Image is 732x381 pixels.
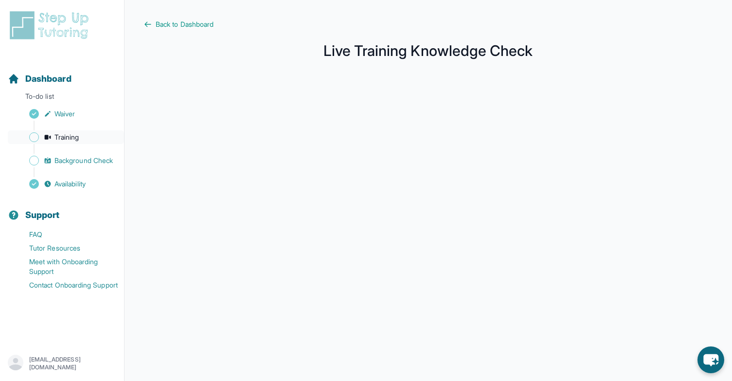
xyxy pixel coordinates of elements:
[8,177,124,191] a: Availability
[4,56,120,90] button: Dashboard
[25,72,71,86] span: Dashboard
[144,19,713,29] a: Back to Dashboard
[29,356,116,371] p: [EMAIL_ADDRESS][DOMAIN_NAME]
[8,255,124,278] a: Meet with Onboarding Support
[54,179,86,189] span: Availability
[25,208,60,222] span: Support
[697,346,724,373] button: chat-button
[4,91,120,105] p: To-do list
[8,130,124,144] a: Training
[54,132,79,142] span: Training
[8,278,124,292] a: Contact Onboarding Support
[156,19,214,29] span: Back to Dashboard
[8,107,124,121] a: Waiver
[144,45,713,56] h1: Live Training Knowledge Check
[8,228,124,241] a: FAQ
[54,109,75,119] span: Waiver
[54,156,113,165] span: Background Check
[8,154,124,167] a: Background Check
[8,72,71,86] a: Dashboard
[8,355,116,372] button: [EMAIL_ADDRESS][DOMAIN_NAME]
[8,10,94,41] img: logo
[8,241,124,255] a: Tutor Resources
[4,193,120,226] button: Support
